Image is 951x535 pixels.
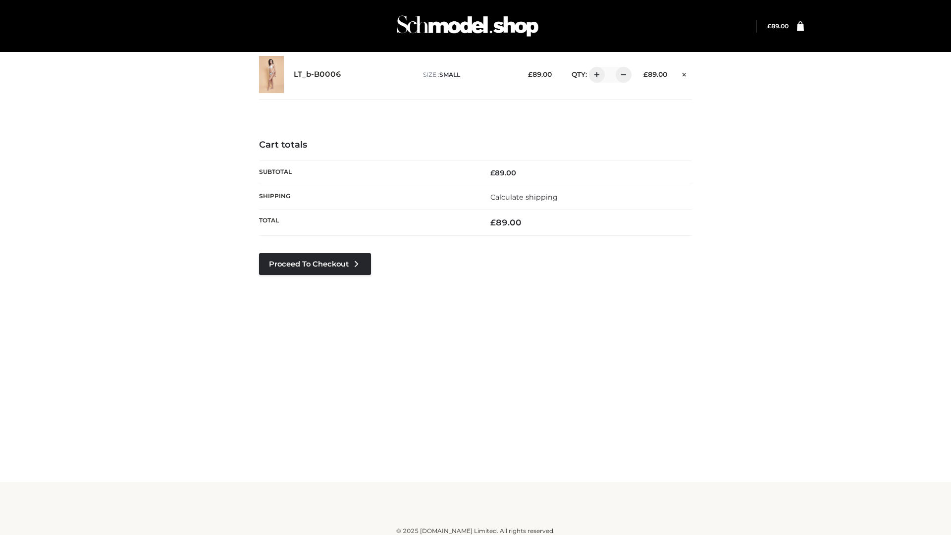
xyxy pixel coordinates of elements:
a: LT_b-B0006 [294,70,341,79]
bdi: 89.00 [490,168,516,177]
bdi: 89.00 [528,70,552,78]
a: Proceed to Checkout [259,253,371,275]
span: £ [643,70,648,78]
img: Schmodel Admin 964 [393,6,542,46]
th: Total [259,210,475,236]
span: SMALL [439,71,460,78]
p: size : [423,70,513,79]
bdi: 89.00 [490,217,522,227]
bdi: 89.00 [643,70,667,78]
span: £ [767,22,771,30]
div: QTY: [562,67,628,83]
span: £ [490,168,495,177]
span: £ [490,217,496,227]
span: £ [528,70,532,78]
a: Remove this item [677,67,692,80]
th: Subtotal [259,160,475,185]
a: Calculate shipping [490,193,558,202]
h4: Cart totals [259,140,692,151]
bdi: 89.00 [767,22,789,30]
a: £89.00 [767,22,789,30]
th: Shipping [259,185,475,209]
